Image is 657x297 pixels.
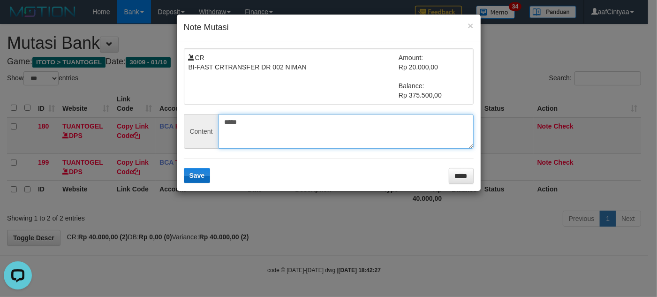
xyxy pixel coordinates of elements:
[189,53,399,100] td: CR BI-FAST CRTRANSFER DR 002 NIMAN
[184,168,211,183] button: Save
[184,114,219,149] span: Content
[4,4,32,32] button: Open LiveChat chat widget
[399,53,469,100] td: Amount: Rp 20.000,00 Balance: Rp 375.500,00
[184,22,474,34] h4: Note Mutasi
[468,21,473,30] button: ×
[189,172,205,179] span: Save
